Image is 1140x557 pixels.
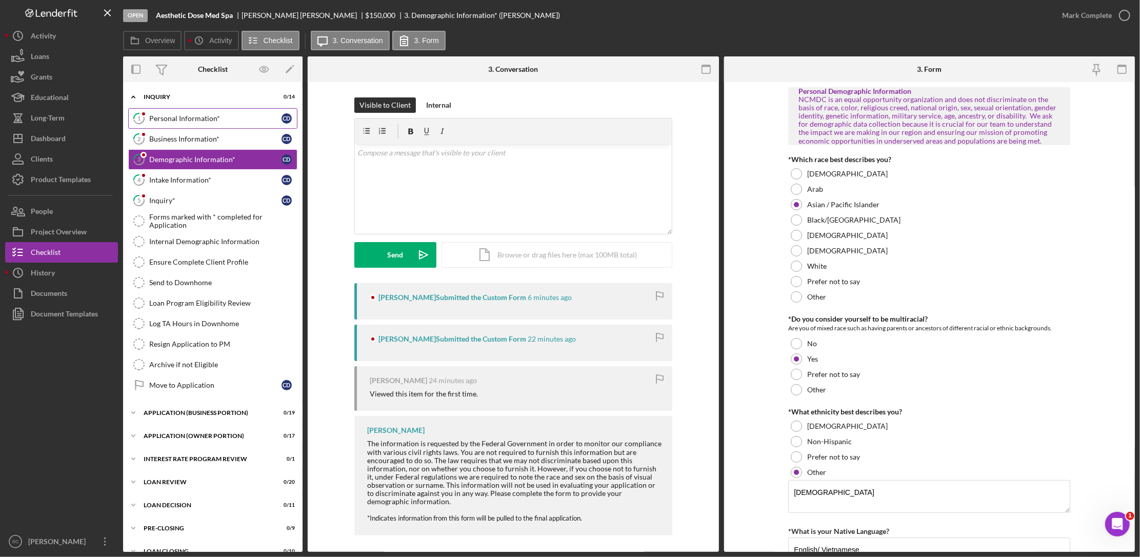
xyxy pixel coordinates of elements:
[5,67,118,87] a: Grants
[1062,5,1112,26] div: Mark Complete
[5,108,118,128] button: Long-Term
[807,231,888,240] label: [DEMOGRAPHIC_DATA]
[128,170,297,190] a: 4Intake Information*CD
[149,278,297,287] div: Send to Downhome
[276,456,295,462] div: 0 / 1
[128,252,297,272] a: Ensure Complete Client Profile
[144,433,269,439] div: APPLICATION (OWNER PORTION)
[144,456,269,462] div: Interest Rate Program Review
[807,386,826,394] label: Other
[788,527,889,535] label: *What is your Native Language?
[149,299,297,307] div: Loan Program Eligibility Review
[144,479,269,485] div: LOAN REVIEW
[282,380,292,390] div: C D
[5,283,118,304] button: Documents
[404,11,560,19] div: 3. Demographic Information* ([PERSON_NAME])
[807,170,888,178] label: [DEMOGRAPHIC_DATA]
[31,128,66,151] div: Dashboard
[128,190,297,211] a: 5Inquiry*CD
[528,293,572,302] time: 2025-09-22 18:58
[367,440,662,506] div: The information is requested by the Federal Government in order to monitor our compliance with va...
[5,201,118,222] button: People
[367,426,425,434] div: [PERSON_NAME]
[807,422,888,430] label: [DEMOGRAPHIC_DATA]
[209,36,232,45] label: Activity
[917,65,942,73] div: 3. Form
[26,531,92,554] div: [PERSON_NAME]
[807,262,827,270] label: White
[5,169,118,190] button: Product Templates
[149,320,297,328] div: Log TA Hours in Downhome
[807,355,818,363] label: Yes
[370,376,427,385] div: [PERSON_NAME]
[144,548,269,554] div: LOAN CLOSING
[137,135,141,142] tspan: 2
[149,361,297,369] div: Archive if not Eligible
[378,335,526,343] div: [PERSON_NAME] Submitted the Custom Form
[242,31,299,50] button: Checklist
[31,304,98,327] div: Document Templates
[128,231,297,252] a: Internal Demographic Information
[5,242,118,263] button: Checklist
[31,263,55,286] div: History
[798,95,1060,145] div: NCMDC is an equal opportunity organization and does not discriminate on the basis of race, color,...
[1126,512,1134,520] span: 1
[12,539,18,545] text: SC
[128,211,297,231] a: Forms marked with * completed for Application
[128,354,297,375] a: Archive if not Eligible
[149,196,282,205] div: Inquiry*
[333,36,383,45] label: 3. Conversation
[378,293,526,302] div: [PERSON_NAME] Submitted the Custom Form
[144,410,269,416] div: APPLICATION (BUSINESS PORTION)
[31,201,53,224] div: People
[149,176,282,184] div: Intake Information*
[144,94,269,100] div: INQUIRY
[359,97,411,113] div: Visible to Client
[5,87,118,108] button: Educational
[5,26,118,46] a: Activity
[5,46,118,67] button: Loans
[31,87,69,110] div: Educational
[807,437,852,446] label: Non-Hispanic
[144,525,269,531] div: PRE-CLOSING
[276,433,295,439] div: 0 / 17
[426,97,451,113] div: Internal
[149,340,297,348] div: Resign Application to PM
[798,87,1060,95] div: Personal Demographic Information
[429,376,477,385] time: 2025-09-22 18:40
[421,97,456,113] button: Internal
[5,222,118,242] a: Project Overview
[370,390,478,398] div: Viewed this item for the first time.
[137,115,141,122] tspan: 1
[149,135,282,143] div: Business Information*
[528,335,576,343] time: 2025-09-22 18:42
[128,375,297,395] a: Move to ApplicationCD
[807,216,901,224] label: Black/[GEOGRAPHIC_DATA]
[366,11,396,19] span: $150,000
[354,97,416,113] button: Visible to Client
[198,65,228,73] div: Checklist
[137,197,141,204] tspan: 5
[807,293,826,301] label: Other
[5,263,118,283] button: History
[807,185,823,193] label: Arab
[807,201,879,209] label: Asian / Pacific Islander
[807,277,860,286] label: Prefer not to say
[128,149,297,170] a: 3Demographic Information*CD
[137,176,141,183] tspan: 4
[149,258,297,266] div: Ensure Complete Client Profile
[145,36,175,45] label: Overview
[807,247,888,255] label: [DEMOGRAPHIC_DATA]
[5,128,118,149] button: Dashboard
[788,315,1070,323] div: *Do you consider yourself to be multiracial?
[128,293,297,313] a: Loan Program Eligibility Review
[1105,512,1130,536] iframe: Intercom live chat
[144,502,269,508] div: LOAN DECISION
[807,468,826,476] label: Other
